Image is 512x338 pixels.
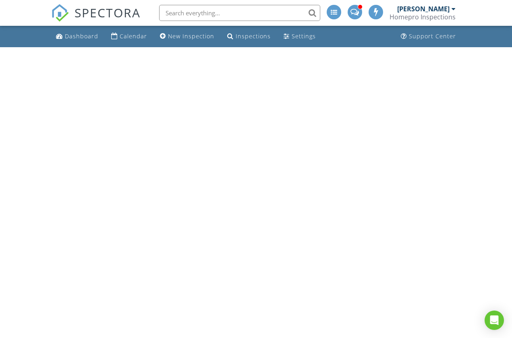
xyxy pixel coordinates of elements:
a: Support Center [398,29,459,44]
a: Settings [280,29,319,44]
a: New Inspection [157,29,218,44]
div: Support Center [409,32,456,40]
a: Dashboard [53,29,102,44]
img: The Best Home Inspection Software - Spectora [51,4,69,22]
div: Calendar [120,32,147,40]
div: Dashboard [65,32,98,40]
a: Calendar [108,29,150,44]
div: New Inspection [168,32,214,40]
input: Search everything... [159,5,320,21]
span: SPECTORA [75,4,141,21]
div: Inspections [236,32,271,40]
a: Inspections [224,29,274,44]
div: Homepro Inspections [390,13,456,21]
div: Settings [292,32,316,40]
div: Open Intercom Messenger [485,311,504,330]
a: SPECTORA [51,11,141,28]
div: [PERSON_NAME] [397,5,450,13]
